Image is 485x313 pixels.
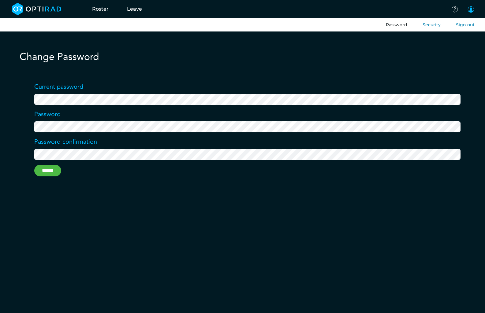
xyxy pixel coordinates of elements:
a: Security [423,22,441,28]
img: brand-opti-rad-logos-blue-and-white-d2f68631ba2948856bd03f2d395fb146ddc8fb01b4b6e9315ea85fa773367... [12,3,62,15]
h1: Change Password [20,51,475,63]
label: Current password [34,82,83,91]
a: Password [386,22,407,28]
label: Password confirmation [34,137,97,146]
label: Password [34,110,61,119]
button: Sign out [456,22,475,28]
